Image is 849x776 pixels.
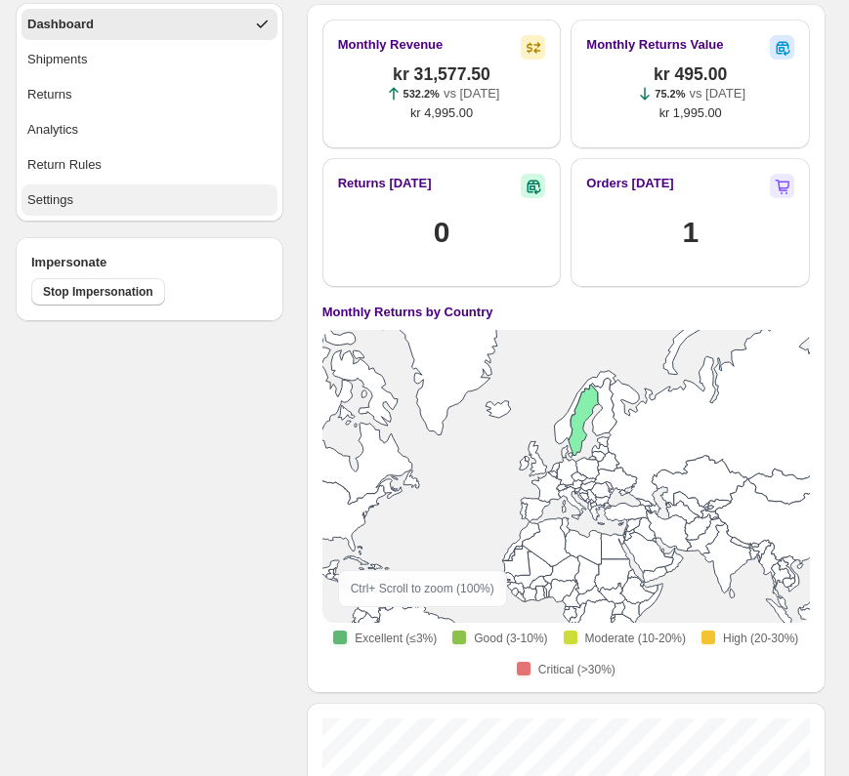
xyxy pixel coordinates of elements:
[31,253,268,272] h4: Impersonate
[585,631,686,646] span: Moderate (10-20%)
[434,213,449,252] h1: 0
[338,570,507,607] div: Ctrl + Scroll to zoom ( 100 %)
[689,84,745,103] p: vs [DATE]
[538,662,616,677] span: Critical (>30%)
[21,79,277,110] button: Returns
[21,114,277,145] button: Analytics
[338,35,444,55] h2: Monthly Revenue
[27,120,78,140] div: Analytics
[31,278,165,306] button: Stop Impersonation
[21,184,277,216] button: Settings
[474,631,547,646] span: Good (3-10%)
[338,174,432,193] h2: Returns [DATE]
[27,50,87,69] div: Shipments
[723,631,798,646] span: High (20-30%)
[27,190,73,210] div: Settings
[410,103,473,123] span: kr 4,995.00
[655,88,685,100] span: 75.2%
[654,64,727,84] span: kr 495.00
[355,631,437,646] span: Excellent (≤3%)
[659,103,722,123] span: kr 1,995.00
[586,35,723,55] h2: Monthly Returns Value
[682,213,698,252] h1: 1
[27,155,102,175] div: Return Rules
[444,84,500,103] p: vs [DATE]
[322,303,493,322] h4: Monthly Returns by Country
[21,9,277,40] button: Dashboard
[393,64,490,84] span: kr 31,577.50
[43,284,153,300] span: Stop Impersonation
[21,149,277,181] button: Return Rules
[27,15,94,34] div: Dashboard
[586,174,673,193] h2: Orders [DATE]
[403,88,440,100] span: 532.2%
[27,85,72,104] div: Returns
[21,44,277,75] button: Shipments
